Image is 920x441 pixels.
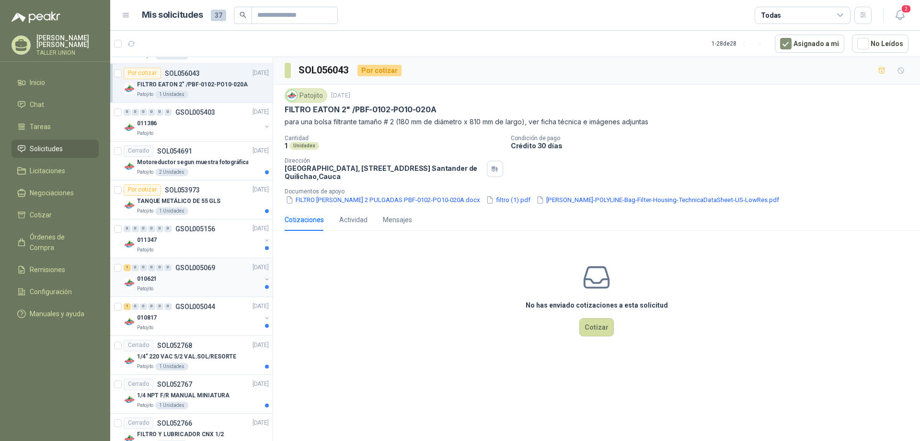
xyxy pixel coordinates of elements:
p: 1/4" 220 VAC 5/2 VAL.SOL/RESORTE [137,352,236,361]
p: Condición de pago [511,135,916,142]
p: 011347 [137,236,157,245]
p: Patojito [137,130,153,137]
span: 2 [901,4,911,13]
p: Crédito 30 días [511,142,916,150]
p: Patojito [137,207,153,215]
div: 0 [132,303,139,310]
p: Dirección [285,157,483,164]
span: Configuración [30,286,72,297]
a: Negociaciones [11,184,99,202]
span: Chat [30,99,44,110]
p: 1/4 NPT F/R MANUAL MINIATURA [137,391,230,400]
button: filtro (1).pdf [485,195,531,205]
p: Cantidad [285,135,503,142]
div: 1 Unidades [155,402,188,409]
div: 0 [164,109,172,116]
a: Tareas [11,118,99,136]
div: Unidades [289,142,319,150]
p: GSOL005403 [175,109,215,116]
a: Chat [11,95,99,114]
img: Company Logo [124,394,135,405]
h1: Mis solicitudes [142,8,203,22]
a: Licitaciones [11,162,99,180]
img: Company Logo [124,200,135,211]
p: Patojito [137,363,153,370]
a: Por cotizarSOL053973[DATE] Company LogoTANQUE METÁLICO DE 55 GLSPatojito1 Unidades [110,180,273,219]
div: 1 [124,303,131,310]
span: Órdenes de Compra [30,232,90,253]
div: 0 [140,226,147,232]
a: CerradoSOL054691[DATE] Company LogoMotoreductor segun muestra fotográficaPatojito2 Unidades [110,142,273,180]
p: Patojito [137,324,153,332]
div: Cerrado [124,340,153,351]
img: Company Logo [287,90,297,101]
a: Configuración [11,283,99,301]
div: 0 [156,303,163,310]
p: SOL056043 [165,70,200,77]
p: Patojito [137,91,153,98]
div: Por cotizar [124,184,161,196]
div: 0 [140,303,147,310]
p: Patojito [137,402,153,409]
div: 0 [148,303,155,310]
div: 0 [140,109,147,116]
span: Negociaciones [30,188,74,198]
p: FILTRO EATON 2" /PBF-0102-PO10-020A [285,105,437,115]
a: Inicio [11,73,99,92]
div: 0 [132,226,139,232]
p: [PERSON_NAME] [PERSON_NAME] [36,35,99,48]
p: 010621 [137,274,157,284]
p: TALLER UNION [36,50,99,56]
p: para una bolsa filtrante tamaño # 2 (180 mm de diámetro x 810 mm de largo), ver ficha técnica e i... [285,117,908,127]
div: 0 [164,303,172,310]
p: Motoreductor segun muestra fotográfica [137,158,248,167]
img: Company Logo [124,355,135,367]
a: 1 0 0 0 0 0 GSOL005044[DATE] Company Logo010817Patojito [124,301,271,332]
div: 0 [148,226,155,232]
div: 0 [156,109,163,116]
p: GSOL005044 [175,303,215,310]
div: 0 [156,264,163,271]
img: Company Logo [124,83,135,95]
span: Licitaciones [30,166,65,176]
p: FILTRO EATON 2" /PBF-0102-PO10-020A [137,80,248,89]
img: Company Logo [124,161,135,172]
div: 0 [124,109,131,116]
img: Company Logo [124,277,135,289]
p: [DATE] [253,380,269,389]
h3: No has enviado cotizaciones a esta solicitud [526,300,668,310]
div: 0 [148,109,155,116]
div: Actividad [339,215,368,225]
p: [DATE] [253,69,269,78]
div: Cerrado [124,417,153,429]
span: 37 [211,10,226,21]
div: 1 - 28 de 28 [712,36,767,51]
p: 011386 [137,119,157,128]
a: Remisiones [11,261,99,279]
p: [DATE] [253,185,269,194]
div: 0 [140,264,147,271]
a: Por cotizarSOL056043[DATE] Company LogoFILTRO EATON 2" /PBF-0102-PO10-020APatojito1 Unidades [110,64,273,103]
p: SOL052768 [157,342,192,349]
div: 0 [156,226,163,232]
p: [GEOGRAPHIC_DATA], [STREET_ADDRESS] Santander de Quilichao , Cauca [285,164,483,180]
button: 2 [891,7,908,24]
a: CerradoSOL052768[DATE] Company Logo1/4" 220 VAC 5/2 VAL.SOL/RESORTEPatojito1 Unidades [110,336,273,375]
a: 1 0 0 0 0 0 GSOL005069[DATE] Company Logo010621Patojito [124,262,271,293]
img: Company Logo [124,316,135,328]
p: TANQUE METÁLICO DE 55 GLS [137,197,220,206]
a: CerradoSOL052767[DATE] Company Logo1/4 NPT F/R MANUAL MINIATURAPatojito1 Unidades [110,375,273,414]
img: Company Logo [124,238,135,250]
p: FILTRO Y LUBRICADOR CNX 1/2 [137,430,224,439]
button: FILTRO [PERSON_NAME] 2 PULGADAS PBF-0102-PO10-020A.docx [285,195,481,205]
div: Mensajes [383,215,412,225]
a: Cotizar [11,206,99,224]
div: Por cotizar [124,68,161,79]
p: [DATE] [253,224,269,233]
p: SOL052767 [157,381,192,388]
div: 0 [132,264,139,271]
div: Patojito [285,88,327,103]
p: Patojito [137,168,153,176]
div: 0 [164,226,172,232]
p: [DATE] [253,418,269,428]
